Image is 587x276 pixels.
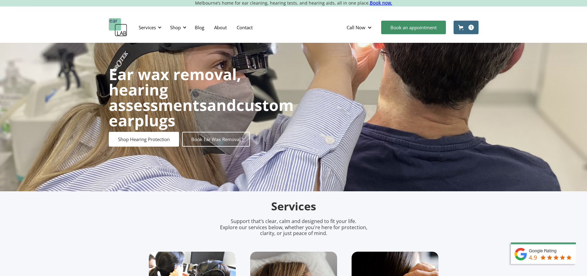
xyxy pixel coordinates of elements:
div: Shop [170,24,181,30]
div: Call Now [342,18,378,37]
strong: custom earplugs [109,95,294,131]
a: Shop Hearing Protection [109,132,179,147]
a: Book Ear Wax Removal [182,132,250,147]
div: Shop [166,18,188,37]
a: Blog [190,18,209,36]
div: Call Now [347,24,365,30]
h2: Services [149,199,438,214]
a: home [109,18,127,37]
p: Support that’s clear, calm and designed to fit your life. Explore our services below, whether you... [212,218,375,236]
div: Services [135,18,163,37]
div: Services [139,24,156,30]
a: Open cart containing 1 items [454,21,479,34]
a: Contact [232,18,258,36]
h1: and [109,67,294,128]
div: 1 [468,25,474,30]
a: About [209,18,232,36]
a: Book an appointment [381,21,446,34]
strong: Ear wax removal, hearing assessments [109,64,241,116]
